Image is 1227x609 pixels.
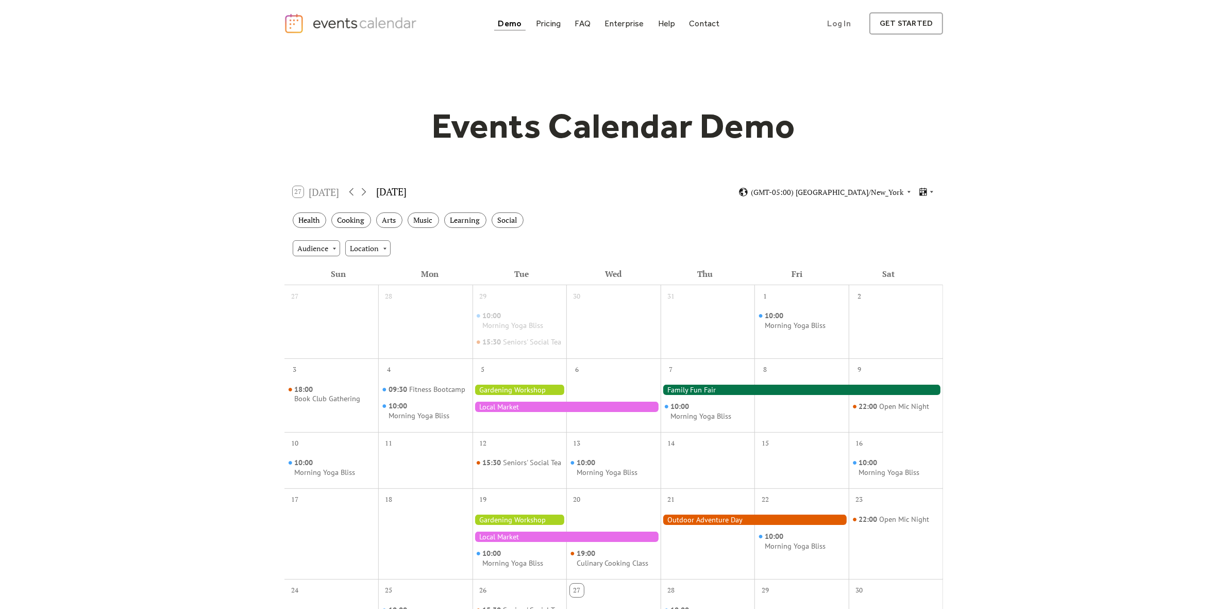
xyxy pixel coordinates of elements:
[575,21,591,26] div: FAQ
[689,21,720,26] div: Contact
[536,21,561,26] div: Pricing
[869,12,943,35] a: get started
[498,21,522,26] div: Demo
[817,12,861,35] a: Log In
[685,17,724,30] a: Contact
[532,17,565,30] a: Pricing
[658,21,675,26] div: Help
[604,21,644,26] div: Enterprise
[600,17,648,30] a: Enterprise
[284,13,420,34] a: home
[416,105,812,147] h1: Events Calendar Demo
[571,17,595,30] a: FAQ
[654,17,679,30] a: Help
[494,17,526,30] a: Demo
